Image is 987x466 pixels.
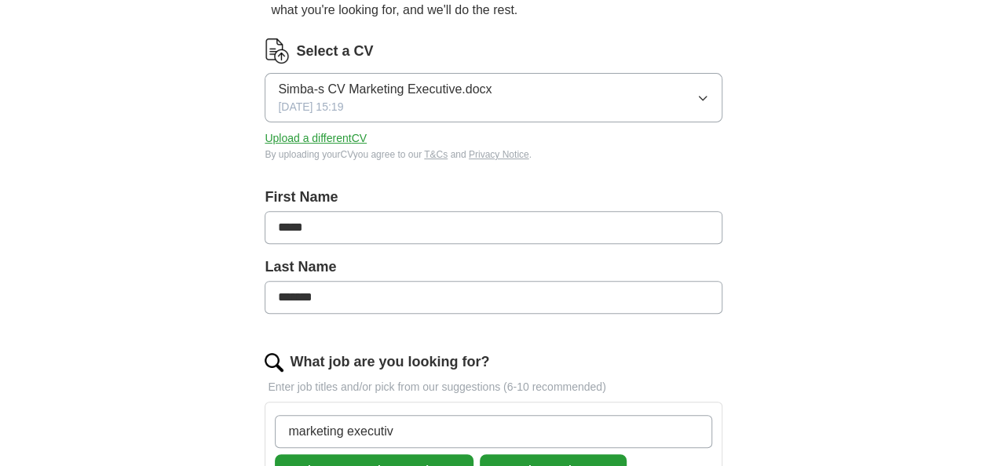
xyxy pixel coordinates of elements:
[265,379,722,395] p: Enter job titles and/or pick from our suggestions (6-10 recommended)
[424,149,448,160] a: T&Cs
[265,147,722,162] div: By uploading your CV you agree to our and .
[278,99,343,115] span: [DATE] 15:19
[265,257,722,278] label: Last Name
[290,351,489,373] label: What job are you looking for?
[265,187,722,208] label: First Name
[275,415,711,448] input: Type a job title and press enter
[296,41,373,62] label: Select a CV
[265,130,367,147] button: Upload a differentCV
[265,353,283,372] img: search.png
[469,149,529,160] a: Privacy Notice
[265,38,290,64] img: CV Icon
[265,73,722,122] button: Simba-s CV Marketing Executive.docx[DATE] 15:19
[278,80,492,99] span: Simba-s CV Marketing Executive.docx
